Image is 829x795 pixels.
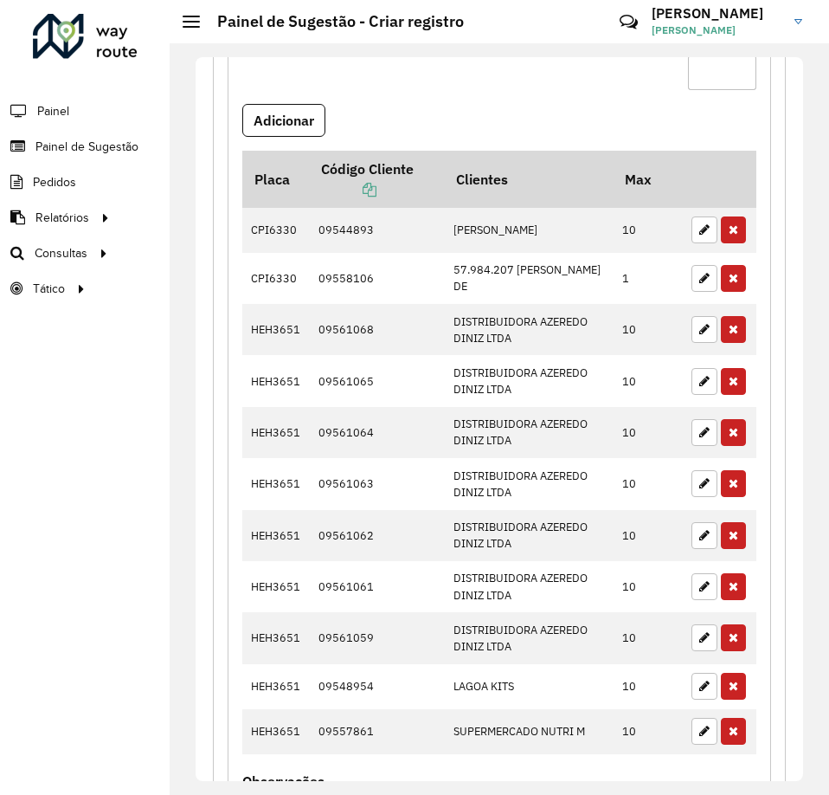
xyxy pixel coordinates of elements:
[444,612,613,663] td: DISTRIBUIDORA AZEREDO DINIZ LTDA
[614,664,683,709] td: 10
[310,510,445,561] td: 09561062
[35,244,87,262] span: Consultas
[444,561,613,612] td: DISTRIBUIDORA AZEREDO DINIZ LTDA
[444,709,613,754] td: SUPERMERCADO NUTRI M
[242,709,310,754] td: HEH3651
[310,253,445,304] td: 09558106
[614,208,683,253] td: 10
[35,138,138,156] span: Painel de Sugestão
[614,458,683,509] td: 10
[614,612,683,663] td: 10
[200,12,464,31] h2: Painel de Sugestão - Criar registro
[614,407,683,458] td: 10
[310,355,445,406] td: 09561065
[614,510,683,561] td: 10
[614,253,683,304] td: 1
[444,253,613,304] td: 57.984.207 [PERSON_NAME] DE
[444,458,613,509] td: DISTRIBUIDORA AZEREDO DINIZ LTDA
[444,355,613,406] td: DISTRIBUIDORA AZEREDO DINIZ LTDA
[37,102,69,120] span: Painel
[35,209,89,227] span: Relatórios
[242,612,310,663] td: HEH3651
[444,664,613,709] td: LAGOA KITS
[242,253,310,304] td: CPI6330
[321,181,376,198] a: Copiar
[310,151,445,208] th: Código Cliente
[33,173,76,191] span: Pedidos
[614,304,683,355] td: 10
[310,561,445,612] td: 09561061
[33,280,65,298] span: Tático
[242,104,325,137] button: Adicionar
[242,664,310,709] td: HEH3651
[242,561,310,612] td: HEH3651
[310,612,445,663] td: 09561059
[444,304,613,355] td: DISTRIBUIDORA AZEREDO DINIZ LTDA
[652,23,781,38] span: [PERSON_NAME]
[614,355,683,406] td: 10
[310,458,445,509] td: 09561063
[444,407,613,458] td: DISTRIBUIDORA AZEREDO DINIZ LTDA
[242,151,310,208] th: Placa
[242,510,310,561] td: HEH3651
[310,208,445,253] td: 09544893
[614,709,683,754] td: 10
[614,151,683,208] th: Max
[614,561,683,612] td: 10
[242,304,310,355] td: HEH3651
[444,151,613,208] th: Clientes
[444,510,613,561] td: DISTRIBUIDORA AZEREDO DINIZ LTDA
[652,5,781,22] h3: [PERSON_NAME]
[242,355,310,406] td: HEH3651
[310,664,445,709] td: 09548954
[242,458,310,509] td: HEH3651
[242,771,325,792] label: Observações
[310,407,445,458] td: 09561064
[310,304,445,355] td: 09561068
[610,3,647,41] a: Contato Rápido
[242,407,310,458] td: HEH3651
[310,709,445,754] td: 09557861
[444,208,613,253] td: [PERSON_NAME]
[242,208,310,253] td: CPI6330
